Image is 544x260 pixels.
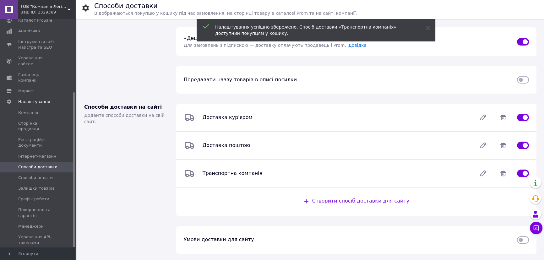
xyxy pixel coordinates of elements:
span: Залишки товарів [18,186,55,191]
span: Каталог ProSale [18,18,52,23]
span: Інструменти веб-майстра та SEO [18,39,58,50]
h1: Способи доставки [94,2,158,10]
span: Доставка поштою [203,162,250,168]
span: Доставка кур'єром [203,134,253,140]
span: Для замовлень з підпискою — доставку оплачують продавець і Prom . [184,62,346,68]
span: Реєстраційні документи [18,137,58,148]
span: ТОВ "Компанія Легіон" [20,4,68,9]
span: Менеджери [18,224,44,229]
span: «Дешева доставка» на Prom [184,55,259,61]
span: Створити власний спосіб доставки [314,19,407,25]
span: Додайте способи доставки на свій сайт. [84,133,165,144]
span: Створити спосіб доставки для сайту [312,218,409,224]
span: Компанія [18,110,38,116]
span: Способи оплати [18,175,53,181]
a: Довідка [348,62,367,68]
span: Сторінка продавця [18,121,58,132]
span: Повернення та гарантія [18,207,58,218]
span: Маркет [18,88,34,94]
span: Передавати назву товарів в описі посилки [184,96,297,102]
span: Транспортна компанія [203,190,262,196]
span: Налаштування [18,99,50,105]
span: Відображаються покупцю у кошику під час замовлення, на сторінці товару в каталозі Prom та на сайт... [94,11,357,16]
span: Управління сайтом [18,55,58,67]
span: Гаманець компанії [18,72,58,83]
div: Ваш ID: 2329389 [20,9,75,15]
span: Аналітика [18,28,40,34]
button: Чат з покупцем [530,222,542,234]
span: Графік роботи [18,196,49,202]
span: Управління API-токенами [18,234,58,246]
span: Інтернет-магазин [18,154,56,159]
span: Способи доставки [18,164,57,170]
span: Способи доставки на сайті [84,124,162,130]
